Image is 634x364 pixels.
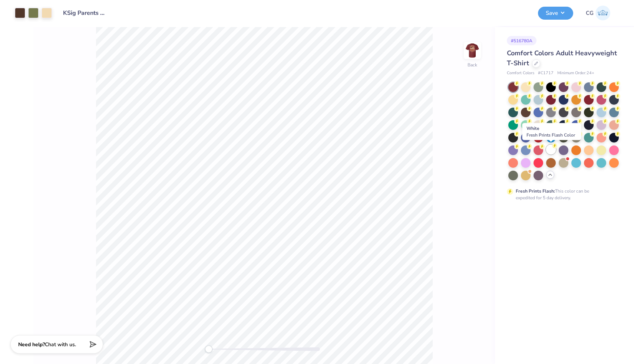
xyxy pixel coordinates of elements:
span: Fresh Prints Flash Color [526,132,575,138]
span: # C1717 [538,70,554,76]
span: Comfort Colors [507,70,534,76]
div: White [522,123,581,140]
a: CG [582,6,614,20]
img: Carlee Gerke [595,6,610,20]
div: Accessibility label [205,345,212,353]
strong: Need help? [18,341,45,348]
button: Save [538,7,573,20]
span: Minimum Order: 24 + [557,70,594,76]
span: Chat with us. [45,341,76,348]
div: # 516780A [507,36,536,45]
span: CG [586,9,594,17]
div: This color can be expedited for 5 day delivery. [516,188,607,201]
strong: Fresh Prints Flash: [516,188,555,194]
input: Untitled Design [57,6,112,20]
img: Back [465,43,480,58]
span: Comfort Colors Adult Heavyweight T-Shirt [507,49,617,68]
div: Back [468,62,477,68]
